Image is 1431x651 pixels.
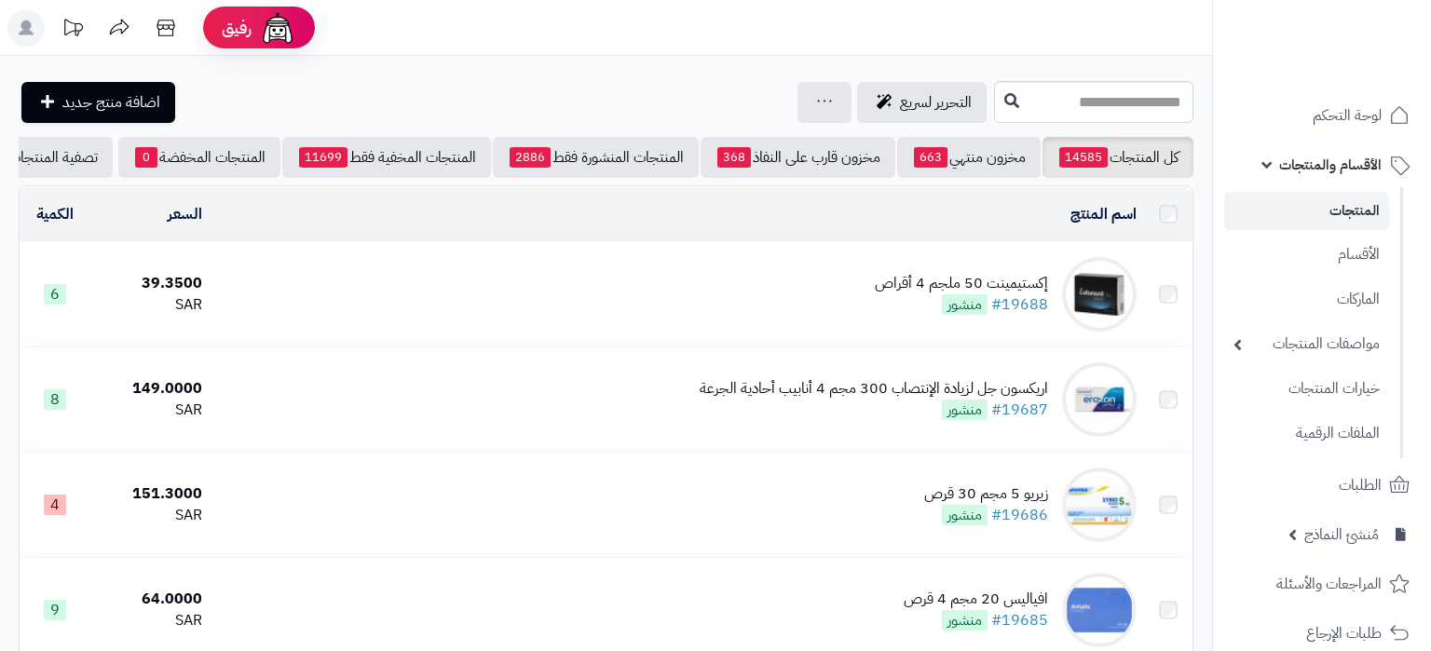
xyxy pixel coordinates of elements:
[493,137,699,178] a: المنتجات المنشورة فقط2886
[98,400,202,421] div: SAR
[98,589,202,610] div: 64.0000
[700,378,1048,400] div: اريكسون جل لزيادة الإنتصاب 300 مجم 4 أنابيب أحادية الجرعة
[1059,147,1108,168] span: 14585
[942,400,988,420] span: منشور
[98,483,202,505] div: 151.3000
[44,284,66,305] span: 6
[1224,93,1420,138] a: لوحة التحكم
[222,17,252,39] span: رفيق
[991,504,1048,526] a: #19686
[897,137,1041,178] a: مخزون منتهي663
[942,294,988,315] span: منشور
[259,9,296,47] img: ai-face.png
[991,399,1048,421] a: #19687
[1279,152,1382,178] span: الأقسام والمنتجات
[1304,522,1379,548] span: مُنشئ النماذج
[282,137,491,178] a: المنتجات المخفية فقط11699
[168,203,202,225] a: السعر
[900,91,972,114] span: التحرير لسريع
[118,137,280,178] a: المنتجات المخفضة0
[44,600,66,620] span: 9
[299,147,348,168] span: 11699
[914,147,947,168] span: 663
[991,609,1048,631] a: #19685
[904,589,1048,610] div: افياليس 20 مجم 4 قرص
[942,610,988,631] span: منشور
[98,378,202,400] div: 149.0000
[717,147,751,168] span: 368
[1224,463,1420,508] a: الطلبات
[36,203,74,225] a: الكمية
[1062,257,1137,332] img: إكستيمينت 50 ملجم 4 أقراص
[1224,562,1420,606] a: المراجعات والأسئلة
[1224,324,1389,364] a: مواصفات المنتجات
[44,495,66,515] span: 4
[1224,235,1389,275] a: الأقسام
[135,147,157,168] span: 0
[1070,203,1137,225] a: اسم المنتج
[1306,620,1382,646] span: طلبات الإرجاع
[1043,137,1193,178] a: كل المنتجات14585
[1339,472,1382,498] span: الطلبات
[21,82,175,123] a: اضافة منتج جديد
[1224,369,1389,409] a: خيارات المنتجات
[991,293,1048,316] a: #19688
[701,137,895,178] a: مخزون قارب على النفاذ368
[510,147,551,168] span: 2886
[1224,192,1389,230] a: المنتجات
[1313,102,1382,129] span: لوحة التحكم
[1062,468,1137,542] img: زيريو 5 مجم 30 قرص
[942,505,988,525] span: منشور
[1062,573,1137,647] img: افياليس 20 مجم 4 قرص
[1224,414,1389,454] a: الملفات الرقمية
[1224,279,1389,319] a: الماركات
[98,294,202,316] div: SAR
[1062,362,1137,437] img: اريكسون جل لزيادة الإنتصاب 300 مجم 4 أنابيب أحادية الجرعة
[1304,50,1413,89] img: logo-2.png
[98,505,202,526] div: SAR
[1276,571,1382,597] span: المراجعات والأسئلة
[875,273,1048,294] div: إكستيمينت 50 ملجم 4 أقراص
[44,389,66,410] span: 8
[62,91,160,114] span: اضافة منتج جديد
[857,82,987,123] a: التحرير لسريع
[8,146,98,169] span: تصفية المنتجات
[98,610,202,631] div: SAR
[924,483,1048,505] div: زيريو 5 مجم 30 قرص
[49,9,96,51] a: تحديثات المنصة
[98,273,202,294] div: 39.3500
